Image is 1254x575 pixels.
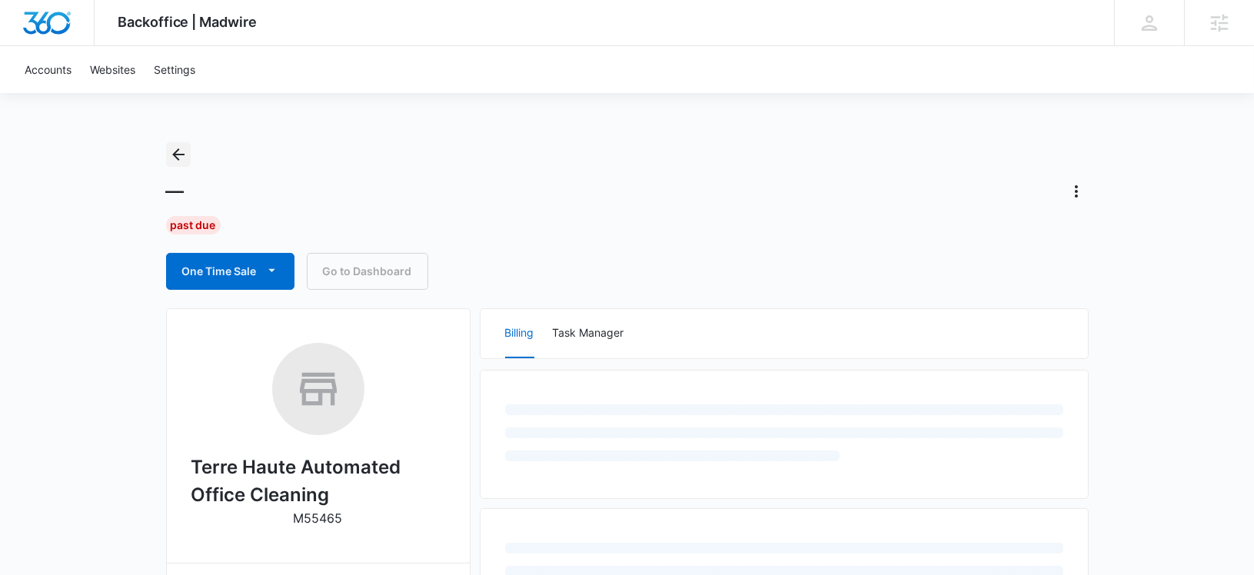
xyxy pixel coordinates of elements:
[15,46,81,93] a: Accounts
[166,142,191,167] button: Back
[505,309,534,358] button: Billing
[166,180,185,203] h1: —
[118,14,258,30] span: Backoffice | Madwire
[294,509,343,527] p: M55465
[166,253,294,290] button: One Time Sale
[191,454,445,509] h2: Terre Haute Automated Office Cleaning
[81,46,145,93] a: Websites
[1064,179,1089,204] button: Actions
[307,253,428,290] a: Go to Dashboard
[145,46,205,93] a: Settings
[553,309,624,358] button: Task Manager
[166,216,221,234] div: Past Due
